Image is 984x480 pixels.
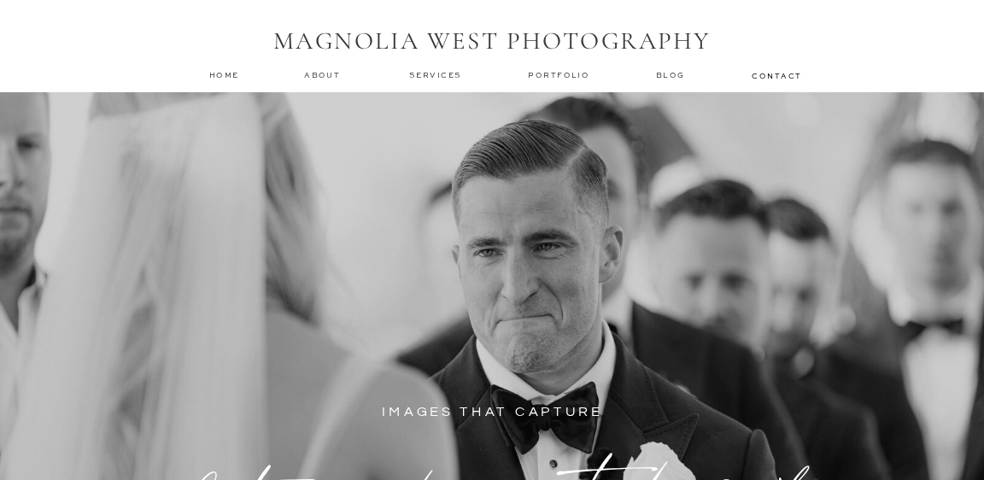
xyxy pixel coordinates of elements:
p: IMAGES THAT CAPTURE [255,400,731,436]
a: contact [752,71,799,81]
a: about [304,70,345,81]
a: home [209,70,240,80]
a: Portfolio [528,70,593,81]
h1: MAGNOLIA WEST PHOTOGRAPHY [262,26,722,57]
a: Blog [656,70,688,81]
a: services [409,70,464,80]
